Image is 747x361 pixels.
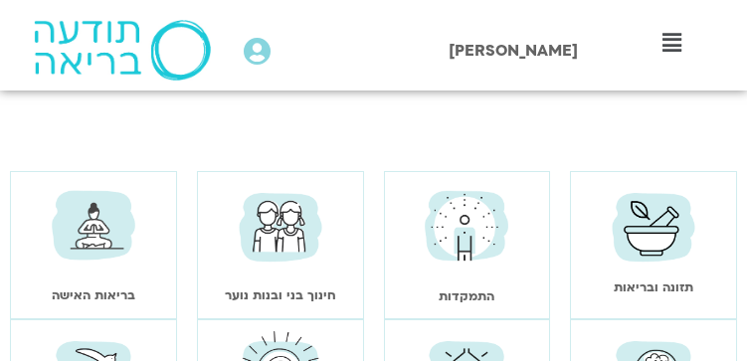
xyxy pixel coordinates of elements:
[449,40,578,62] span: [PERSON_NAME]
[439,288,494,304] a: התמקדות
[614,279,693,295] a: תזונה ובריאות
[225,287,336,303] a: חינוך בני ובנות נוער
[34,20,211,81] img: תודעה בריאה
[52,287,135,303] a: בריאות האישה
